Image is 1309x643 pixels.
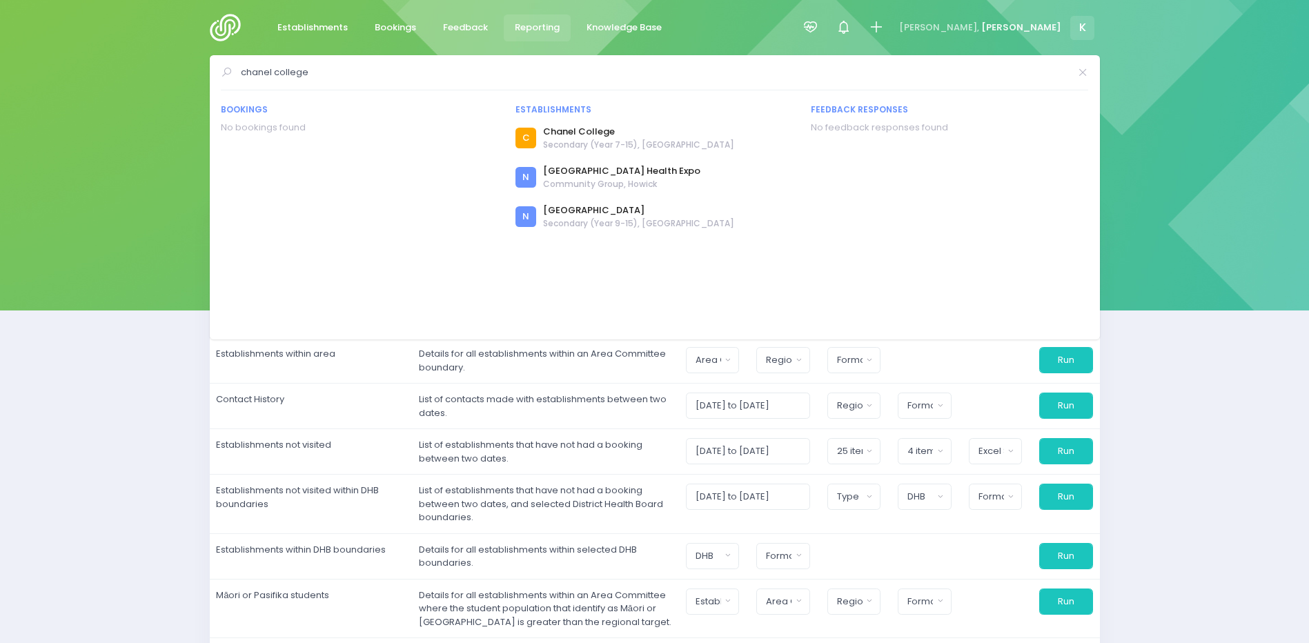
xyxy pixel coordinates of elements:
div: No feedback responses found [811,121,1089,135]
div: Feedback responses [811,103,1089,116]
div: C [515,128,536,148]
span: [PERSON_NAME], [899,21,979,34]
div: DHB [907,490,933,504]
div: N [515,167,536,188]
a: [GEOGRAPHIC_DATA] [543,204,734,217]
td: Details for all establishments within an Area Committee where the student population that identif... [412,579,679,638]
a: Feedback [432,14,500,41]
a: Chanel College [543,125,734,139]
button: Format [898,393,951,419]
button: Run [1039,484,1092,510]
div: N [515,206,536,227]
span: Feedback [443,21,488,34]
span: Bookings [375,21,416,34]
td: List of establishments that have not had a booking between two dates. [412,429,679,475]
button: Area Committee [686,347,739,373]
button: DHB [686,543,739,569]
span: Secondary (Year 7-15), [GEOGRAPHIC_DATA] [543,139,734,151]
td: Establishments within area [210,338,413,384]
td: Establishments not visited [210,429,413,475]
span: [PERSON_NAME] [981,21,1061,34]
button: Format [756,543,809,569]
input: Select date range [686,484,810,510]
td: Details for all establishments within selected DHB boundaries. [412,533,679,579]
td: Contact History [210,384,413,429]
input: Select date range [686,393,810,419]
button: Type [827,484,880,510]
a: Establishments [266,14,360,41]
span: K [1070,16,1094,40]
button: Run [1039,393,1092,419]
a: Reporting [504,14,571,41]
div: Establishments [515,103,794,116]
div: 4 items selected [907,444,933,458]
td: Details for all establishments within an Area Committee boundary. [412,338,679,384]
input: Search for anything (like establishments, bookings, or feedback) [241,62,1070,83]
input: Select date range [686,438,810,464]
span: Community Group, Howick [543,178,700,190]
div: Excel Spreadsheet [978,444,1004,458]
div: Format [907,595,933,609]
span: Knowledge Base [587,21,662,34]
a: Bookings [364,14,428,41]
div: No bookings found [221,121,499,135]
button: Excel Spreadsheet [969,438,1022,464]
button: 25 items selected [827,438,880,464]
button: Run [1039,543,1092,569]
div: Establishment Type [696,595,721,609]
button: DHB [898,484,951,510]
div: 25 items selected [837,444,863,458]
div: Format [766,549,791,563]
td: Māori or Pasifika students [210,579,413,638]
button: Run [1039,347,1092,373]
button: Format [898,588,951,615]
a: Knowledge Base [575,14,673,41]
div: DHB [696,549,721,563]
td: List of contacts made with establishments between two dates. [412,384,679,429]
button: Establishment Type [686,588,739,615]
div: Type [837,490,863,504]
button: Format [969,484,1022,510]
div: Format [837,353,863,367]
div: Region [766,353,791,367]
button: Run [1039,438,1092,464]
span: Establishments [277,21,348,34]
a: [GEOGRAPHIC_DATA] Health Expo [543,164,700,178]
button: Region [827,588,880,615]
div: Area Committee [696,353,721,367]
button: Region [827,393,880,419]
div: Area Committee [766,595,791,609]
button: Format [827,347,880,373]
div: Bookings [221,103,499,116]
button: 4 items selected [898,438,951,464]
span: Reporting [515,21,560,34]
div: Region [837,399,863,413]
span: Secondary (Year 9-15), [GEOGRAPHIC_DATA] [543,217,734,230]
button: Run [1039,588,1092,615]
img: Logo [210,14,249,41]
td: Establishments within DHB boundaries [210,533,413,579]
div: Region [837,595,863,609]
div: Format [907,399,933,413]
button: Region [756,347,809,373]
div: Format [978,490,1004,504]
td: Establishments not visited within DHB boundaries [210,475,413,534]
td: List of establishments that have not had a booking between two dates, and selected District Healt... [412,475,679,534]
button: Area Committee [756,588,809,615]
